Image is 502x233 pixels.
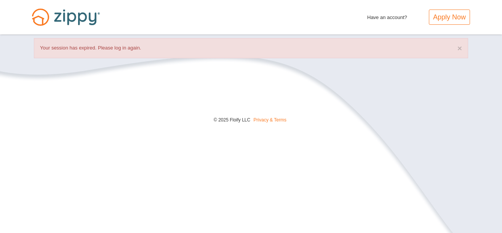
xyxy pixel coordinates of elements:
[254,117,286,123] a: Privacy & Terms
[429,10,470,25] a: Apply Now
[34,38,468,58] div: Your session has expired. Please log in again.
[457,44,462,52] button: ×
[367,10,407,22] span: Have an account?
[214,117,250,123] span: © 2025 Floify LLC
